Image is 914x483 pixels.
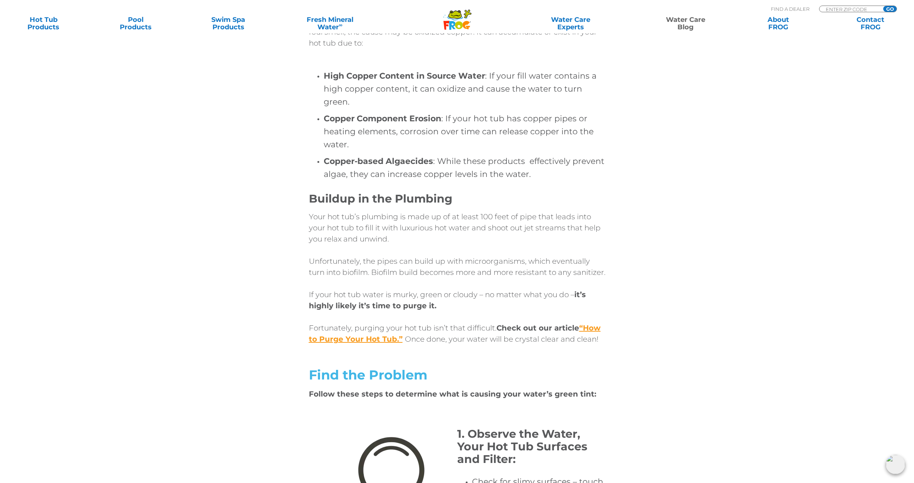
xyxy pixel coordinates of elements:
[100,16,172,31] a: PoolProducts
[835,16,907,31] a: ContactFROG
[309,193,606,205] h1: Buildup in the Plumbing
[309,367,428,383] span: Find the Problem
[650,16,722,31] a: Water CareBlog
[771,6,809,12] p: Find A Dealer
[309,390,596,398] strong: Follow these steps to determine what is causing your water’s green tint:
[324,156,433,166] strong: Copper-based Algaecides
[457,428,606,466] h1: 1. Observe the Water, Your Hot Tub Surfaces and Filter:
[324,114,441,124] strong: Copper Component Erosion
[883,6,897,12] input: GO
[309,211,606,244] p: Your hot tub’s plumbing is made up of at least 100 feet of pipe that leads into your hot tub to f...
[825,6,875,12] input: Zip Code Form
[324,71,485,81] strong: High Copper Content in Source Water
[7,16,79,31] a: Hot TubProducts
[512,16,629,31] a: Water CareExperts
[742,16,814,31] a: AboutFROG
[324,112,606,151] h4: : If your hot tub has copper pipes or heating elements, corrosion over time can release copper in...
[324,155,606,181] h4: : While these products effectively prevent algae, they can increase copper levels in the water.
[309,289,606,311] p: If your hot tub water is murky, green or cloudy – no matter what you do –
[339,22,343,28] sup: ∞
[285,16,375,31] a: Fresh MineralWater∞
[309,256,606,278] p: Unfortunately, the pipes can build up with microorganisms, which eventually turn into biofilm. Bi...
[192,16,264,31] a: Swim SpaProducts
[886,455,905,474] img: openIcon
[324,69,606,108] h4: : If your fill water contains a high copper content, it can oxidize and cause the water to turn g...
[309,322,606,345] p: Fortunately, purging your hot tub isn’t that difficult. Once done, your water will be crystal cle...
